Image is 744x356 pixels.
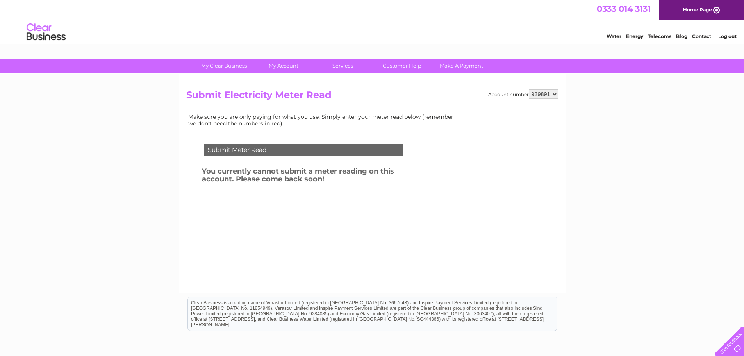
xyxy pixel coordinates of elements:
div: Account number [488,89,558,99]
td: Make sure you are only paying for what you use. Simply enter your meter read below (remember we d... [186,112,460,128]
a: Contact [692,33,711,39]
a: Customer Help [370,59,434,73]
a: Log out [718,33,737,39]
div: Submit Meter Read [204,144,403,156]
a: My Clear Business [192,59,256,73]
a: Blog [676,33,687,39]
h3: You currently cannot submit a meter reading on this account. Please come back soon! [202,166,424,187]
a: Make A Payment [429,59,494,73]
a: Services [310,59,375,73]
div: Clear Business is a trading name of Verastar Limited (registered in [GEOGRAPHIC_DATA] No. 3667643... [188,4,557,38]
a: Water [607,33,621,39]
a: 0333 014 3131 [597,4,651,14]
img: logo.png [26,20,66,44]
a: My Account [251,59,316,73]
a: Telecoms [648,33,671,39]
a: Energy [626,33,643,39]
h2: Submit Electricity Meter Read [186,89,558,104]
